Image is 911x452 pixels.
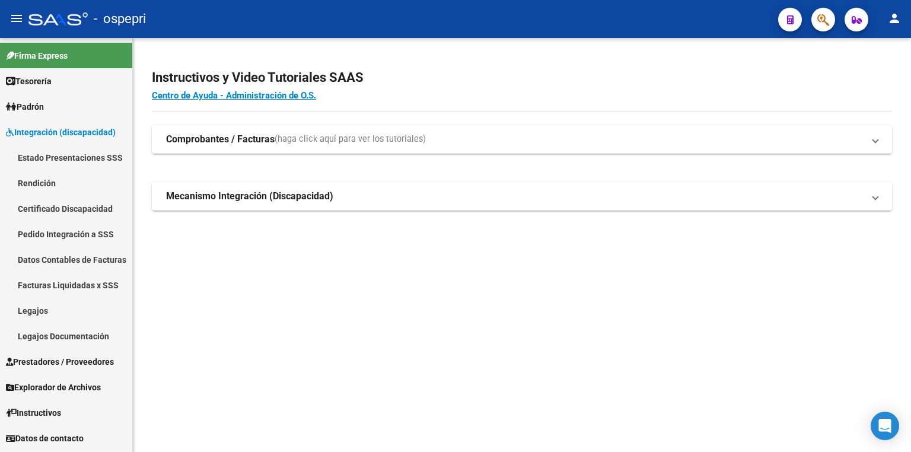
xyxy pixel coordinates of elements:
h2: Instructivos y Video Tutoriales SAAS [152,66,892,89]
span: Padrón [6,100,44,113]
mat-expansion-panel-header: Comprobantes / Facturas(haga click aquí para ver los tutoriales) [152,125,892,154]
span: Tesorería [6,75,52,88]
mat-icon: menu [9,11,24,26]
a: Centro de Ayuda - Administración de O.S. [152,90,316,101]
strong: Mecanismo Integración (Discapacidad) [166,190,333,203]
span: (haga click aquí para ver los tutoriales) [275,133,426,146]
mat-icon: person [887,11,902,26]
strong: Comprobantes / Facturas [166,133,275,146]
div: Open Intercom Messenger [871,412,899,440]
span: Explorador de Archivos [6,381,101,394]
mat-expansion-panel-header: Mecanismo Integración (Discapacidad) [152,182,892,211]
span: Firma Express [6,49,68,62]
span: Datos de contacto [6,432,84,445]
span: Instructivos [6,406,61,419]
span: - ospepri [94,6,146,32]
span: Integración (discapacidad) [6,126,116,139]
span: Prestadores / Proveedores [6,355,114,368]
